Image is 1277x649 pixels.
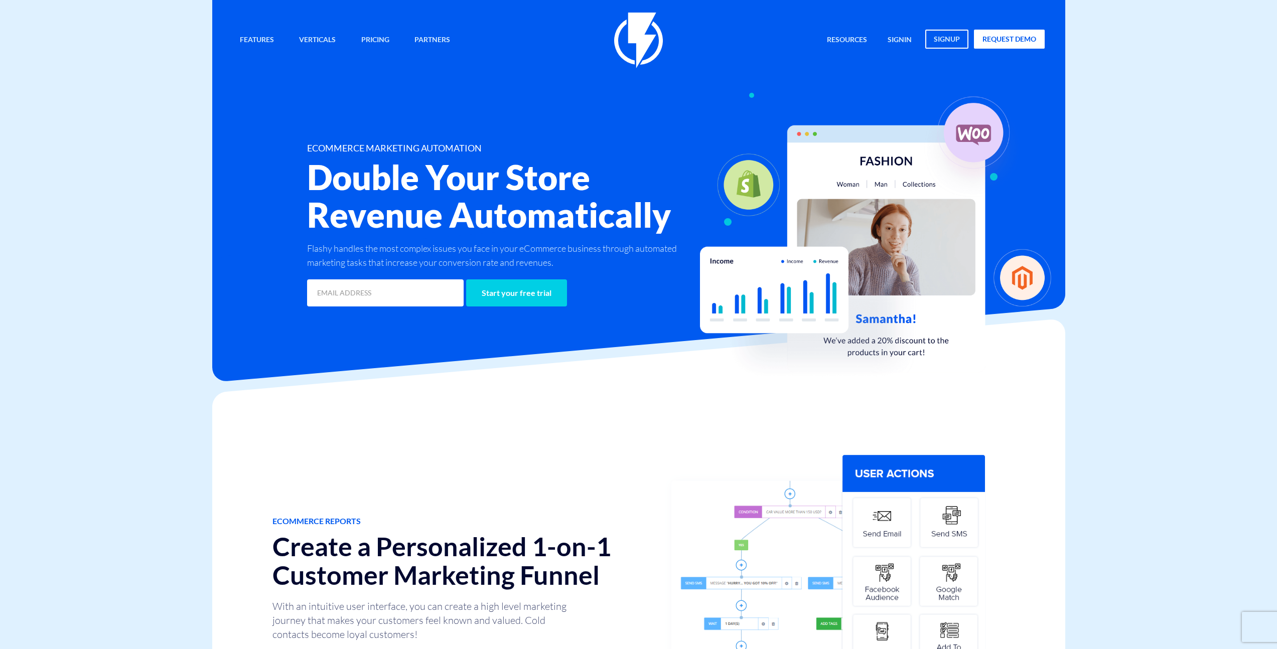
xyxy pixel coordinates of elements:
[307,158,698,234] h2: Double Your Store Revenue Automatically
[272,532,631,589] h2: Create a Personalized 1-on-1 Customer Marketing Funnel
[925,30,968,49] a: signup
[307,279,464,306] input: EMAIL ADDRESS
[307,241,698,269] p: Flashy handles the most complex issues you face in your eCommerce business through automated mark...
[466,279,567,306] input: Start your free trial
[407,30,458,51] a: Partners
[272,516,631,527] span: ECOMMERCE REPORTS
[292,30,343,51] a: Verticals
[819,30,875,51] a: Resources
[354,30,397,51] a: Pricing
[307,143,698,153] h1: ECOMMERCE MARKETING AUTOMATION
[880,30,919,51] a: signin
[272,599,574,641] p: With an intuitive user interface, you can create a high level marketing journey that makes your c...
[974,30,1045,49] a: request demo
[232,30,281,51] a: Features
